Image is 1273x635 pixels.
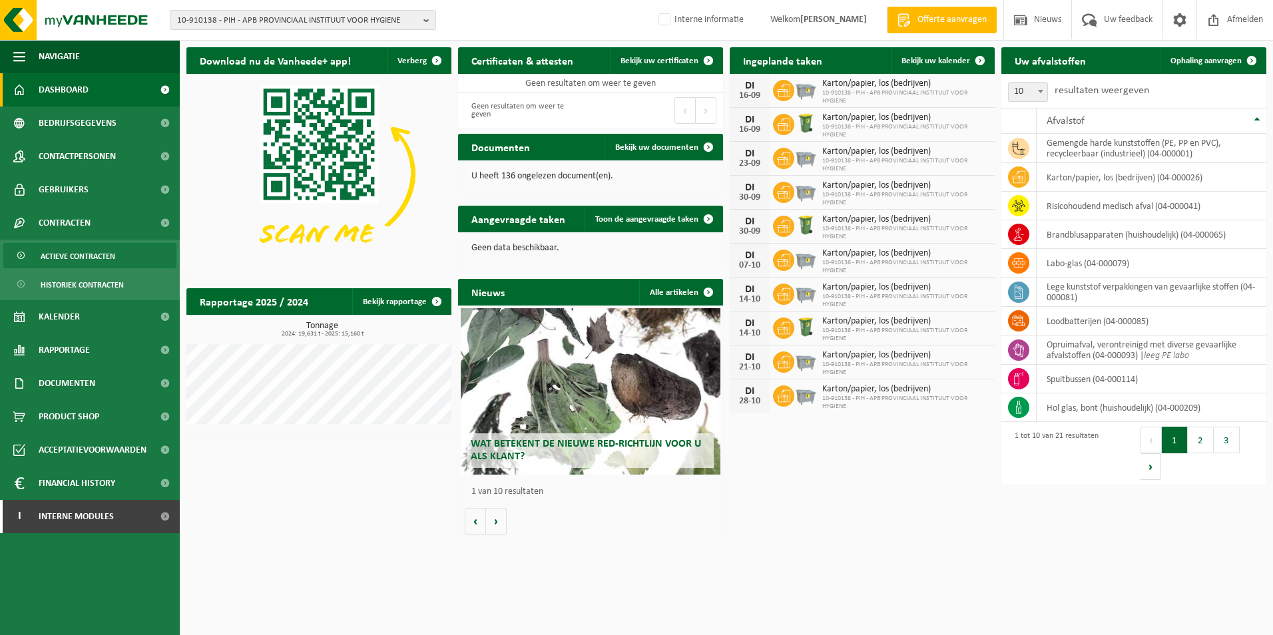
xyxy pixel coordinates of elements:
[39,140,116,173] span: Contactpersonen
[822,157,988,173] span: 10-910138 - PIH - APB PROVINCIAAL INSTITUUT VOOR HYGIENE
[1037,134,1266,163] td: gemengde harde kunststoffen (PE, PP en PVC), recycleerbaar (industrieel) (04-000001)
[822,248,988,259] span: Karton/papier, los (bedrijven)
[822,112,988,123] span: Karton/papier, los (bedrijven)
[794,383,817,406] img: WB-2500-GAL-GY-01
[794,282,817,304] img: WB-2500-GAL-GY-01
[639,279,722,306] a: Alle artikelen
[901,57,970,65] span: Bekijk uw kalender
[736,329,763,338] div: 14-10
[471,244,710,253] p: Geen data beschikbaar.
[1214,427,1240,453] button: 3
[39,173,89,206] span: Gebruikers
[736,227,763,236] div: 30-09
[39,106,117,140] span: Bedrijfsgegevens
[1160,47,1265,74] a: Ophaling aanvragen
[1141,453,1161,480] button: Next
[822,350,988,361] span: Karton/papier, los (bedrijven)
[397,57,427,65] span: Verberg
[736,91,763,101] div: 16-09
[822,293,988,309] span: 10-910138 - PIH - APB PROVINCIAAL INSTITUUT VOOR HYGIENE
[736,148,763,159] div: DI
[39,206,91,240] span: Contracten
[822,180,988,191] span: Karton/papier, los (bedrijven)
[736,363,763,372] div: 21-10
[39,433,146,467] span: Acceptatievoorwaarden
[39,467,115,500] span: Financial History
[794,248,817,270] img: WB-2500-GAL-GY-01
[794,180,817,202] img: WB-2500-GAL-GY-01
[1037,220,1266,249] td: brandblusapparaten (huishoudelijk) (04-000065)
[352,288,450,315] a: Bekijk rapportage
[1055,85,1149,96] label: resultaten weergeven
[458,134,543,160] h2: Documenten
[471,487,716,497] p: 1 van 10 resultaten
[794,146,817,168] img: WB-2500-GAL-GY-01
[39,300,80,333] span: Kalender
[736,182,763,193] div: DI
[736,352,763,363] div: DI
[486,508,507,534] button: Volgende
[605,134,722,160] a: Bekijk uw documenten
[1037,163,1266,192] td: karton/papier, los (bedrijven) (04-000026)
[39,367,95,400] span: Documenten
[736,284,763,295] div: DI
[656,10,744,30] label: Interne informatie
[39,400,99,433] span: Product Shop
[458,47,587,73] h2: Certificaten & attesten
[736,250,763,261] div: DI
[13,500,25,533] span: I
[736,397,763,406] div: 28-10
[471,172,710,181] p: U heeft 136 ongelezen document(en).
[736,125,763,134] div: 16-09
[471,439,701,462] span: Wat betekent de nieuwe RED-richtlijn voor u als klant?
[465,508,486,534] button: Vorige
[736,261,763,270] div: 07-10
[39,333,90,367] span: Rapportage
[794,316,817,338] img: WB-0240-HPE-GN-50
[822,225,988,241] span: 10-910138 - PIH - APB PROVINCIAAL INSTITUUT VOOR HYGIENE
[186,74,451,273] img: Download de VHEPlus App
[822,146,988,157] span: Karton/papier, los (bedrijven)
[696,97,716,124] button: Next
[794,78,817,101] img: WB-2500-GAL-GY-01
[891,47,993,74] a: Bekijk uw kalender
[177,11,418,31] span: 10-910138 - PIH - APB PROVINCIAAL INSTITUUT VOOR HYGIENE
[621,57,698,65] span: Bekijk uw certificaten
[822,361,988,377] span: 10-910138 - PIH - APB PROVINCIAAL INSTITUUT VOOR HYGIENE
[887,7,997,33] a: Offerte aanvragen
[736,216,763,227] div: DI
[794,214,817,236] img: WB-0240-HPE-GN-50
[822,395,988,411] span: 10-910138 - PIH - APB PROVINCIAAL INSTITUUT VOOR HYGIENE
[736,159,763,168] div: 23-09
[1170,57,1242,65] span: Ophaling aanvragen
[736,295,763,304] div: 14-10
[822,191,988,207] span: 10-910138 - PIH - APB PROVINCIAAL INSTITUUT VOOR HYGIENE
[736,318,763,329] div: DI
[822,384,988,395] span: Karton/papier, los (bedrijven)
[39,73,89,106] span: Dashboard
[1144,351,1189,361] i: leeg PE labo
[458,206,579,232] h2: Aangevraagde taken
[39,40,80,73] span: Navigatie
[595,215,698,224] span: Toon de aangevraagde taken
[387,47,450,74] button: Verberg
[674,97,696,124] button: Previous
[822,282,988,293] span: Karton/papier, los (bedrijven)
[822,79,988,89] span: Karton/papier, los (bedrijven)
[193,331,451,337] span: 2024: 19,631 t - 2025: 15,160 t
[822,316,988,327] span: Karton/papier, los (bedrijven)
[736,193,763,202] div: 30-09
[822,89,988,105] span: 10-910138 - PIH - APB PROVINCIAAL INSTITUUT VOOR HYGIENE
[736,114,763,125] div: DI
[1188,427,1214,453] button: 2
[458,74,723,93] td: Geen resultaten om weer te geven
[1047,116,1085,126] span: Afvalstof
[822,123,988,139] span: 10-910138 - PIH - APB PROVINCIAAL INSTITUUT VOOR HYGIENE
[1001,47,1099,73] h2: Uw afvalstoffen
[1008,425,1099,481] div: 1 tot 10 van 21 resultaten
[1162,427,1188,453] button: 1
[1037,335,1266,365] td: opruimafval, verontreinigd met diverse gevaarlijke afvalstoffen (04-000093) |
[794,112,817,134] img: WB-0240-HPE-GN-50
[794,349,817,372] img: WB-2500-GAL-GY-01
[822,259,988,275] span: 10-910138 - PIH - APB PROVINCIAAL INSTITUUT VOOR HYGIENE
